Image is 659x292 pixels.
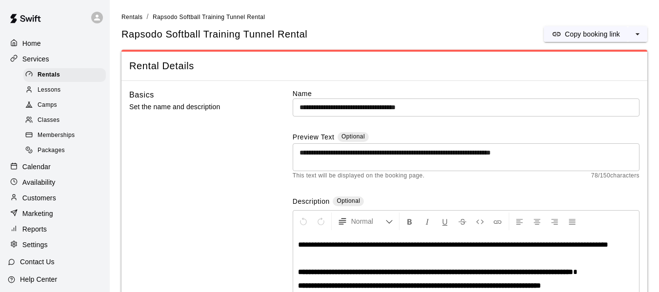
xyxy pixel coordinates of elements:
button: Redo [313,213,329,230]
div: Classes [23,114,106,127]
span: Rentals [121,14,143,20]
span: Classes [38,116,60,125]
p: Settings [22,240,48,250]
a: Camps [23,98,110,113]
span: Lessons [38,85,61,95]
p: Services [22,54,49,64]
div: Memberships [23,129,106,142]
span: Camps [38,100,57,110]
div: Rentals [23,68,106,82]
a: Memberships [23,128,110,143]
button: Center Align [529,213,545,230]
nav: breadcrumb [121,12,647,22]
p: Reports [22,224,47,234]
p: Contact Us [20,257,55,267]
a: Availability [8,175,102,190]
li: / [147,12,149,22]
div: Camps [23,98,106,112]
button: Left Align [511,213,528,230]
button: Format Underline [437,213,453,230]
a: Packages [23,143,110,158]
span: Optional [337,197,360,204]
a: Rentals [23,67,110,82]
span: Memberships [38,131,75,140]
a: Classes [23,113,110,128]
a: Calendar [8,159,102,174]
label: Name [293,89,639,98]
button: Formatting Options [334,213,397,230]
a: Lessons [23,82,110,97]
button: Format Bold [401,213,418,230]
button: Insert Code [472,213,488,230]
span: Packages [38,146,65,156]
a: Settings [8,237,102,252]
span: Normal [351,216,385,226]
a: Home [8,36,102,51]
button: Insert Link [489,213,506,230]
label: Description [293,196,330,208]
p: Copy booking link [565,29,620,39]
p: Home [22,39,41,48]
a: Reports [8,222,102,236]
span: 78 / 150 characters [591,171,639,181]
button: Right Align [546,213,563,230]
button: Copy booking link [544,26,628,42]
p: Calendar [22,162,51,172]
span: This text will be displayed on the booking page. [293,171,425,181]
div: split button [544,26,647,42]
button: select merge strategy [628,26,647,42]
div: Lessons [23,83,106,97]
button: Format Strikethrough [454,213,471,230]
p: Set the name and description [129,101,262,113]
p: Help Center [20,274,57,284]
span: Optional [341,133,365,140]
h6: Basics [129,89,154,101]
a: Customers [8,191,102,205]
a: Marketing [8,206,102,221]
a: Services [8,52,102,66]
div: Packages [23,144,106,157]
button: Format Italics [419,213,436,230]
p: Customers [22,193,56,203]
label: Preview Text [293,132,335,143]
p: Availability [22,177,56,187]
h5: Rapsodo Softball Training Tunnel Rental [121,28,307,41]
a: Rentals [121,13,143,20]
p: Marketing [22,209,53,218]
span: Rentals [38,70,60,80]
button: Justify Align [564,213,580,230]
span: Rapsodo Softball Training Tunnel Rental [153,14,265,20]
span: Rental Details [129,59,639,73]
button: Undo [295,213,312,230]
